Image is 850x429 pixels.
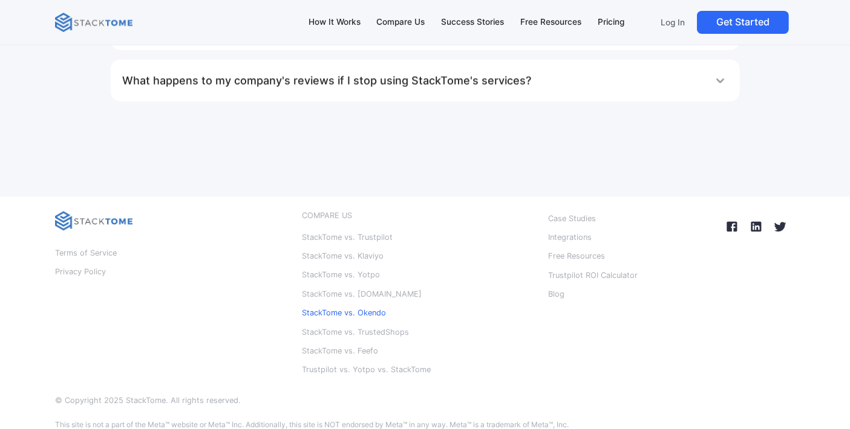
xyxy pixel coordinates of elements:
[302,211,352,221] div: COMPARE US
[697,11,789,34] a: Get Started
[441,16,504,29] div: Success Stories
[377,16,425,29] div: Compare Us
[654,11,692,34] a: Log In
[55,396,241,407] p: © Copyright 2025 StackTome. All rights reserved.
[55,265,106,280] a: Privacy Policy
[548,249,605,265] a: Free Resources
[302,325,409,341] a: StackTome vs. TrustedShops
[548,287,564,303] a: Blog
[302,249,384,265] a: StackTome vs. Klaviyo
[436,10,510,35] a: Success Stories
[302,363,431,378] a: Trustpilot vs. Yotpo vs. StackTome
[122,69,531,93] h1: What happens to my company's reviews if I stop using StackTome's services?
[592,10,630,35] a: Pricing
[548,230,592,246] a: Integrations
[661,17,685,28] p: Log In
[302,344,378,360] a: StackTome vs. Feefo
[302,268,380,283] a: StackTome vs. Yotpo
[309,16,361,29] div: How It Works
[55,246,117,262] a: Terms of Service
[302,287,422,303] a: StackTome vs. [DOMAIN_NAME]
[302,10,366,35] a: How It Works
[598,16,624,29] div: Pricing
[515,10,587,35] a: Free Resources
[548,268,638,284] a: Trustpilot ROI Calculator
[302,211,352,227] a: COMPARE US
[548,211,596,227] a: Case Studies
[520,16,581,29] div: Free Resources
[302,306,386,321] a: StackTome vs. Okendo
[302,230,393,246] a: StackTome vs. Trustpilot
[371,10,431,35] a: Compare Us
